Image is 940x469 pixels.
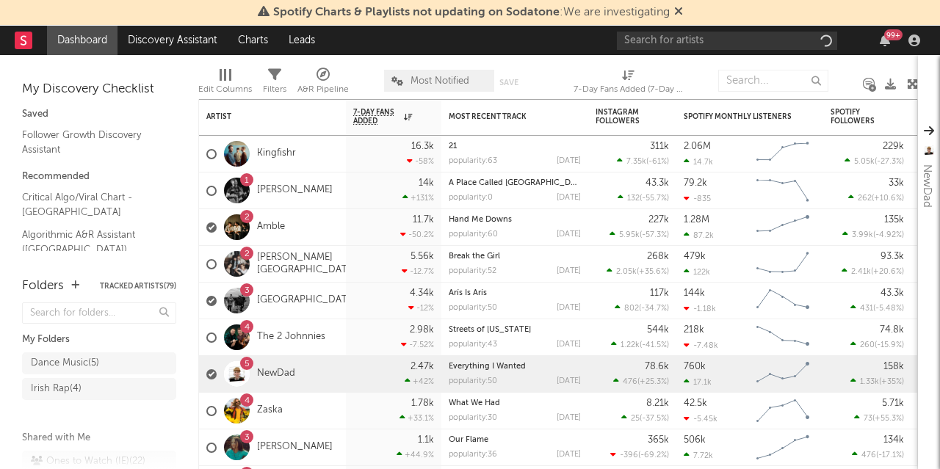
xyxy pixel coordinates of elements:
[22,378,176,400] a: Irish Rap(4)
[883,142,904,151] div: 229k
[22,168,176,186] div: Recommended
[684,304,716,313] div: -1.18k
[410,288,434,298] div: 4.34k
[647,325,669,335] div: 544k
[642,415,667,423] span: -37.5 %
[257,184,333,197] a: [PERSON_NAME]
[645,362,669,371] div: 78.6k
[449,157,497,165] div: popularity: 63
[257,441,333,454] a: [PERSON_NAME]
[596,108,647,126] div: Instagram Followers
[684,414,717,423] div: -5.45k
[22,302,176,324] input: Search for folders...
[684,435,706,445] div: 506k
[449,230,498,239] div: popularity: 60
[257,294,356,307] a: [GEOGRAPHIC_DATA]
[918,164,936,208] div: NewDad
[449,179,581,187] div: A Place Called Newfoundland (Studio Version)
[22,227,162,257] a: Algorithmic A&R Assistant ([GEOGRAPHIC_DATA])
[574,81,684,98] div: 7-Day Fans Added (7-Day Fans Added)
[620,451,638,459] span: -396
[684,194,711,203] div: -835
[297,62,349,105] div: A&R Pipeline
[878,451,902,459] span: -17.1 %
[449,112,559,121] div: Most Recent Track
[650,288,669,298] div: 117k
[449,326,531,334] a: Streets of [US_STATE]
[499,79,518,87] button: Save
[616,268,637,276] span: 2.05k
[852,450,904,459] div: ( )
[864,415,872,423] span: 73
[31,380,82,398] div: Irish Rap ( 4 )
[557,230,581,239] div: [DATE]
[875,415,902,423] span: +55.3 %
[408,303,434,313] div: -12 %
[631,415,640,423] span: 25
[642,341,667,349] span: -41.5 %
[831,108,882,126] div: Spotify Followers
[449,252,581,261] div: Break the Girl
[881,288,904,298] div: 43.3k
[449,363,526,371] a: Everything I Wanted
[22,81,176,98] div: My Discovery Checklist
[47,26,117,55] a: Dashboard
[854,158,875,166] span: 5.05k
[615,303,669,313] div: ( )
[449,363,581,371] div: Everything I Wanted
[684,325,704,335] div: 218k
[684,399,707,408] div: 42.5k
[684,230,714,240] div: 87.2k
[850,377,904,386] div: ( )
[884,215,904,225] div: 135k
[684,142,711,151] div: 2.06M
[882,399,904,408] div: 5.71k
[557,267,581,275] div: [DATE]
[852,231,873,239] span: 3.99k
[449,216,581,224] div: Hand Me Downs
[684,451,713,460] div: 7.72k
[449,194,493,202] div: popularity: 0
[449,451,497,459] div: popularity: 36
[449,436,488,444] a: Our Flame
[750,209,816,246] svg: Chart title
[877,158,902,166] span: -27.3 %
[883,435,904,445] div: 134k
[399,413,434,423] div: +33.1 %
[449,341,497,349] div: popularity: 43
[449,414,497,422] div: popularity: 30
[874,194,902,203] span: +10.6 %
[400,230,434,239] div: -50.2 %
[449,267,496,275] div: popularity: 52
[642,194,667,203] span: -55.7 %
[411,362,434,371] div: 2.47k
[257,331,325,343] a: The 2 Johnnies
[557,414,581,422] div: [DATE]
[411,399,434,408] div: 1.78k
[619,231,640,239] span: 5.95k
[750,356,816,393] svg: Chart title
[850,303,904,313] div: ( )
[449,326,581,334] div: Streets of New York
[618,193,669,203] div: ( )
[273,7,560,18] span: Spotify Charts & Playlists not updating on Sodatone
[22,106,176,123] div: Saved
[684,252,706,261] div: 479k
[410,325,434,335] div: 2.98k
[684,112,794,121] div: Spotify Monthly Listeners
[718,70,828,92] input: Search...
[750,429,816,466] svg: Chart title
[684,341,718,350] div: -7.48k
[449,142,581,150] div: 21
[877,341,902,349] span: -15.9 %
[610,230,669,239] div: ( )
[842,266,904,276] div: ( )
[405,377,434,386] div: +42 %
[257,404,283,417] a: Zaska
[557,341,581,349] div: [DATE]
[611,340,669,349] div: ( )
[449,142,457,150] a: 21
[684,267,710,277] div: 122k
[206,112,317,121] div: Artist
[860,341,875,349] span: 260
